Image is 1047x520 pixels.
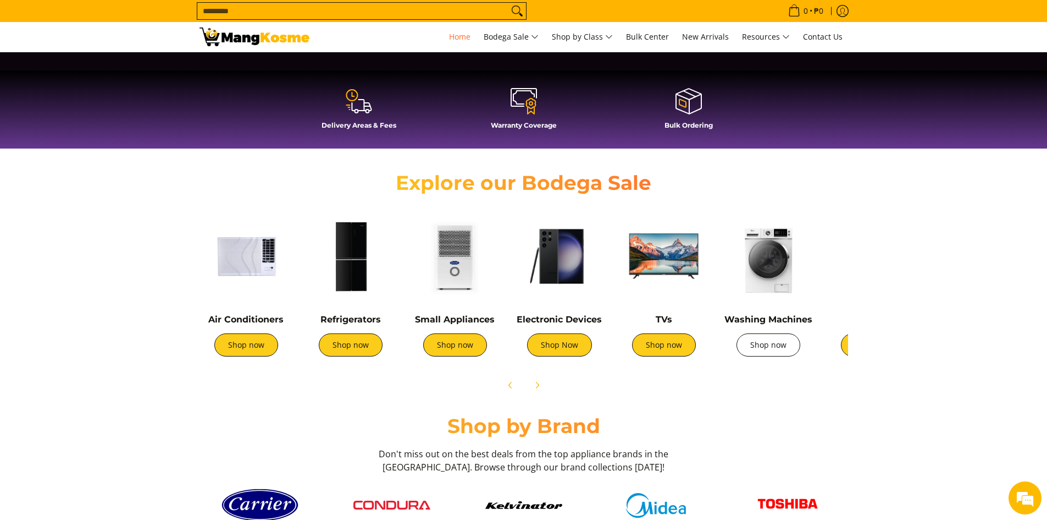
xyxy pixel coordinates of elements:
a: Shop now [632,333,696,357]
img: Refrigerators [304,210,397,303]
a: Condura logo red [331,501,452,510]
a: Kelvinator button 9a26f67e caed 448c 806d e01e406ddbdc [463,501,584,509]
span: 0 [802,7,810,15]
span: Resources [742,30,790,44]
a: Refrigerators [320,314,381,325]
span: Home [449,31,470,42]
h3: Don't miss out on the best deals from the top appliance brands in the [GEOGRAPHIC_DATA]. Browse t... [375,447,672,474]
a: TVs [656,314,672,325]
h4: Delivery Areas & Fees [282,121,436,129]
span: Bodega Sale [484,30,539,44]
span: Contact Us [803,31,843,42]
button: Search [508,3,526,19]
img: Air Conditioners [200,210,293,303]
a: Resources [736,22,795,52]
a: Delivery Areas & Fees [282,87,436,138]
a: Warranty Coverage [447,87,601,138]
a: Washing Machines [724,314,812,325]
div: Minimize live chat window [180,6,207,32]
h4: Bulk Ordering [612,121,766,129]
a: Air Conditioners [208,314,284,325]
a: Contact Us [797,22,848,52]
a: Shop by Class [546,22,618,52]
a: Small Appliances [415,314,495,325]
span: Shop by Class [552,30,613,44]
span: ₱0 [812,7,825,15]
a: Midea logo 405e5d5e af7e 429b b899 c48f4df307b6 [595,493,716,518]
img: TVs [617,210,711,303]
h4: Warranty Coverage [447,121,601,129]
textarea: Type your message and hit 'Enter' [5,300,209,339]
img: Mang Kosme: Your Home Appliances Warehouse Sale Partner! [200,28,309,46]
span: We're online! [64,139,152,250]
a: Bodega Sale [478,22,544,52]
a: Shop now [736,333,800,357]
img: Condura logo red [353,501,430,510]
button: Next [525,373,549,397]
a: Shop now [319,333,383,357]
span: New Arrivals [682,31,729,42]
img: Small Appliances [408,210,502,303]
a: New Arrivals [677,22,734,52]
span: Bulk Center [626,31,669,42]
img: Kelvinator button 9a26f67e caed 448c 806d e01e406ddbdc [485,501,562,509]
a: Shop now [214,333,278,357]
a: Bulk Ordering [612,87,766,138]
img: Electronic Devices [513,210,606,303]
a: Bulk Center [621,22,674,52]
img: Washing Machines [722,210,815,303]
img: Cookers [826,210,919,303]
h2: Explore our Bodega Sale [364,171,683,195]
img: Midea logo 405e5d5e af7e 429b b899 c48f4df307b6 [617,493,694,518]
nav: Main Menu [320,22,848,52]
a: Shop Now [527,333,592,357]
span: • [785,5,827,17]
button: Previous [498,373,523,397]
a: Shop now [423,333,487,357]
h2: Shop by Brand [200,414,848,439]
a: Shop now [841,333,905,357]
a: Home [444,22,476,52]
div: Chat with us now [57,62,185,76]
a: Electronic Devices [517,314,602,325]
